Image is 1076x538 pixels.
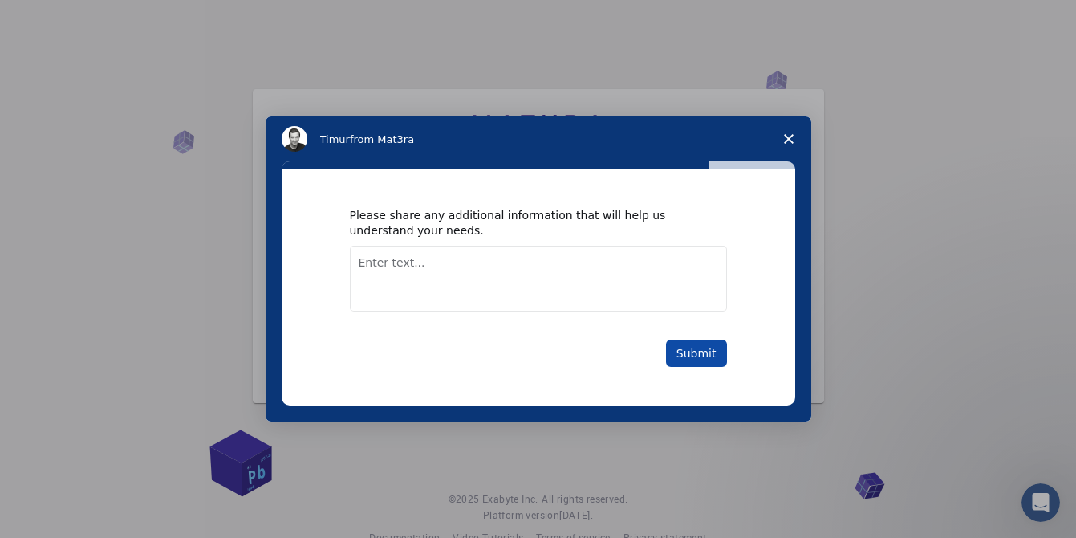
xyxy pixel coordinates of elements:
[34,11,91,26] span: Support
[350,208,703,237] div: Please share any additional information that will help us understand your needs.
[350,246,727,312] textarea: Enter text...
[320,133,350,145] span: Timur
[350,133,414,145] span: from Mat3ra
[666,340,727,367] button: Submit
[282,126,307,152] img: Profile image for Timur
[766,116,811,161] span: Close survey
